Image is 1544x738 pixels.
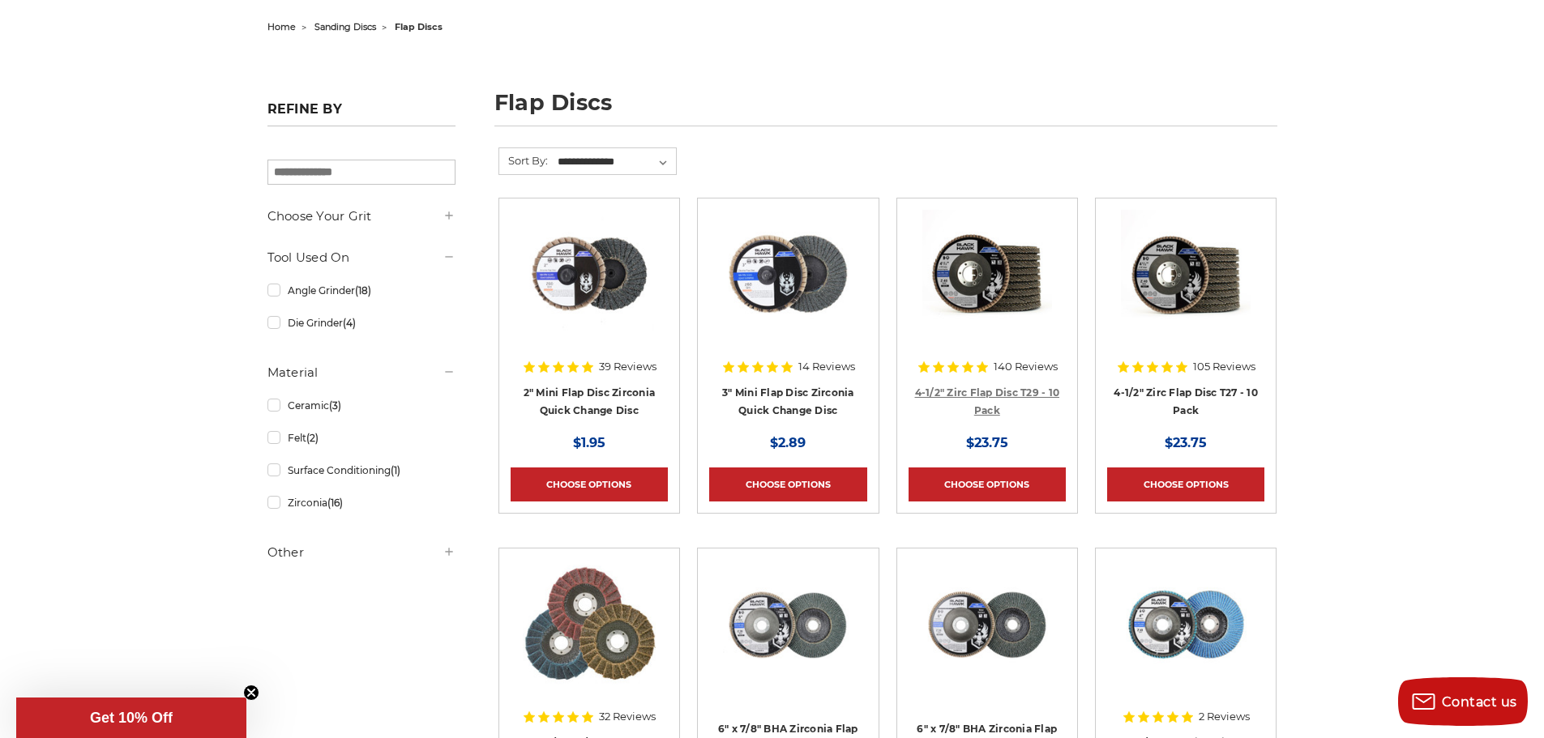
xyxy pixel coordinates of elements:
a: 4-1/2" Zirc Flap Disc T27 - 10 Pack [1114,386,1258,417]
a: Scotch brite flap discs [511,560,668,717]
span: $2.89 [770,435,806,450]
img: Scotch brite flap discs [523,560,656,689]
h5: Material [267,363,456,382]
img: Black Hawk 6 inch T29 coarse flap discs, 36 grit for efficient material removal [723,560,853,689]
a: Black Hawk 6 inch T29 coarse flap discs, 36 grit for efficient material removal [709,560,866,717]
img: BHA 3" Quick Change 60 Grit Flap Disc for Fine Grinding and Finishing [723,210,853,339]
span: 14 Reviews [798,361,855,372]
a: 4-1/2" Zirc Flap Disc T29 - 10 Pack [915,386,1060,417]
a: 3" Mini Flap Disc Zirconia Quick Change Disc [722,386,854,417]
span: 105 Reviews [1193,361,1255,372]
a: Felt [267,424,456,452]
label: Sort By: [499,148,548,173]
a: Black Hawk Abrasives 2-inch Zirconia Flap Disc with 60 Grit Zirconia for Smooth Finishing [511,210,668,367]
a: Choose Options [1107,467,1264,501]
img: 4-inch BHA Zirconia flap disc with 40 grit designed for aggressive metal sanding and grinding [1121,560,1251,689]
img: Black Hawk Abrasives 2-inch Zirconia Flap Disc with 60 Grit Zirconia for Smooth Finishing [524,210,654,339]
a: Surface Conditioning [267,456,456,484]
a: sanding discs [314,21,376,32]
span: 140 Reviews [994,361,1058,372]
span: $1.95 [573,435,605,450]
h5: Choose Your Grit [267,207,456,226]
span: (1) [391,464,400,476]
h1: flap discs [494,92,1277,126]
a: Angle Grinder [267,276,456,305]
img: 4.5" Black Hawk Zirconia Flap Disc 10 Pack [922,210,1052,339]
span: flap discs [395,21,443,32]
a: Coarse 36 grit BHA Zirconia flap disc, 6-inch, flat T27 for aggressive material removal [909,560,1066,717]
span: 39 Reviews [599,361,657,372]
div: Get 10% OffClose teaser [16,697,246,738]
a: 2" Mini Flap Disc Zirconia Quick Change Disc [524,386,656,417]
span: (3) [329,399,341,412]
span: (16) [327,497,343,509]
img: Black Hawk 4-1/2" x 7/8" Flap Disc Type 27 - 10 Pack [1121,210,1251,339]
a: Black Hawk 4-1/2" x 7/8" Flap Disc Type 27 - 10 Pack [1107,210,1264,367]
span: (2) [306,432,319,444]
span: (18) [355,284,371,296]
a: Ceramic [267,391,456,420]
span: 32 Reviews [599,711,656,722]
button: Close teaser [243,685,259,701]
span: (4) [343,317,356,329]
a: Choose Options [909,467,1066,501]
a: BHA 3" Quick Change 60 Grit Flap Disc for Fine Grinding and Finishing [709,210,866,367]
select: Sort By: [555,150,676,174]
span: Get 10% Off [90,710,173,726]
button: Contact us [1398,677,1528,726]
a: 4-inch BHA Zirconia flap disc with 40 grit designed for aggressive metal sanding and grinding [1107,560,1264,717]
a: Choose Options [709,467,866,501]
a: Zirconia [267,488,456,517]
a: Die Grinder [267,309,456,337]
span: Contact us [1442,694,1517,710]
h5: Tool Used On [267,248,456,267]
a: 4.5" Black Hawk Zirconia Flap Disc 10 Pack [909,210,1066,367]
a: home [267,21,296,32]
h5: Other [267,543,456,562]
h5: Refine by [267,101,456,126]
span: $23.75 [1165,435,1207,450]
a: Choose Options [511,467,668,501]
img: Coarse 36 grit BHA Zirconia flap disc, 6-inch, flat T27 for aggressive material removal [922,560,1052,689]
span: 2 Reviews [1199,711,1250,722]
span: $23.75 [966,435,1008,450]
